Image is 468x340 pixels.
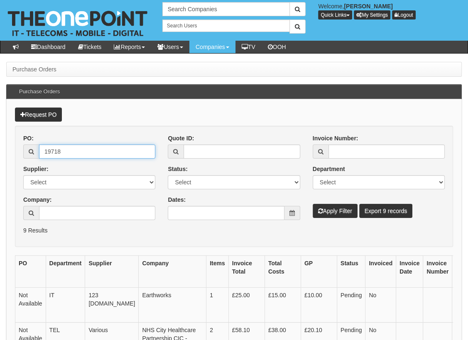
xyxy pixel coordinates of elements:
[139,256,206,288] th: Company
[365,256,396,288] th: Invoiced
[12,65,56,73] li: Purchase Orders
[162,2,290,16] input: Search Companies
[262,41,292,53] a: OOH
[359,204,413,218] a: Export 9 records
[46,288,85,323] td: IT
[168,165,187,173] label: Status:
[301,288,337,323] td: £10.00
[313,165,345,173] label: Department
[337,288,365,323] td: Pending
[15,108,62,122] a: Request PO
[168,196,186,204] label: Dates:
[151,41,189,53] a: Users
[15,85,64,99] h3: Purchase Orders
[265,288,301,323] td: £15.00
[168,134,194,142] label: Quote ID:
[85,288,139,323] td: 123 [DOMAIN_NAME]
[235,41,262,53] a: TV
[85,256,139,288] th: Supplier
[312,2,468,20] div: Welcome,
[108,41,151,53] a: Reports
[23,165,49,173] label: Supplier:
[313,134,358,142] label: Invoice Number:
[354,10,390,20] a: My Settings
[228,256,265,288] th: Invoice Total
[396,256,423,288] th: Invoice Date
[72,41,108,53] a: Tickets
[228,288,265,323] td: £25.00
[46,256,85,288] th: Department
[301,256,337,288] th: GP
[265,256,301,288] th: Total Costs
[344,3,392,10] b: [PERSON_NAME]
[189,41,235,53] a: Companies
[25,41,72,53] a: Dashboard
[23,196,51,204] label: Company:
[139,288,206,323] td: Earthworks
[15,288,46,323] td: Not Available
[318,10,352,20] button: Quick Links
[423,256,452,288] th: Invoice Number
[206,256,229,288] th: Items
[392,10,416,20] a: Logout
[23,134,34,142] label: PO:
[313,204,358,218] button: Apply Filter
[162,20,290,32] input: Search Users
[337,256,365,288] th: Status
[23,226,445,235] p: 9 Results
[15,256,46,288] th: PO
[365,288,396,323] td: No
[206,288,229,323] td: 1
